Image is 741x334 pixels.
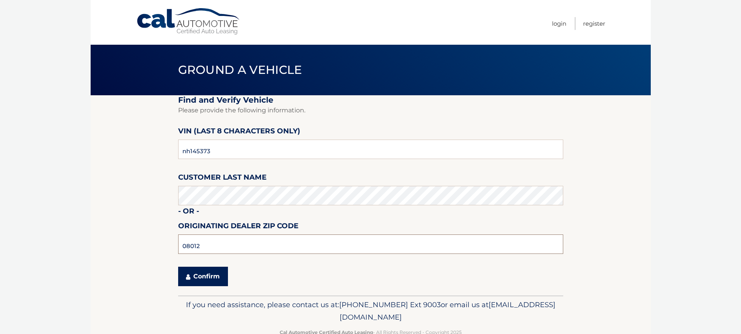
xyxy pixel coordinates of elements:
[178,267,228,286] button: Confirm
[178,220,298,234] label: Originating Dealer Zip Code
[178,205,199,220] label: - or -
[178,171,266,186] label: Customer Last Name
[136,8,241,35] a: Cal Automotive
[183,299,558,324] p: If you need assistance, please contact us at: or email us at
[552,17,566,30] a: Login
[178,125,300,140] label: VIN (last 8 characters only)
[583,17,605,30] a: Register
[178,63,302,77] span: Ground a Vehicle
[178,105,563,116] p: Please provide the following information.
[339,300,441,309] span: [PHONE_NUMBER] Ext 9003
[178,95,563,105] h2: Find and Verify Vehicle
